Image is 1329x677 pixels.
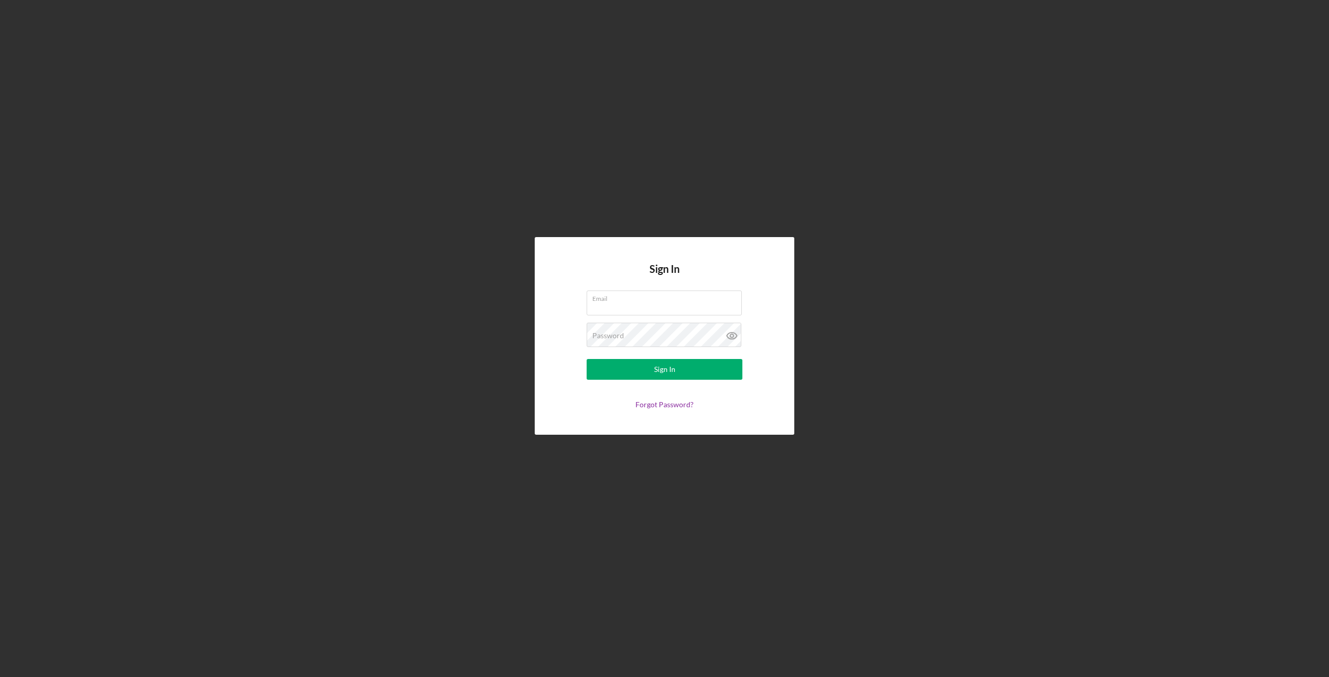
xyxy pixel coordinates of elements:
[635,400,694,409] a: Forgot Password?
[587,359,742,380] button: Sign In
[649,263,680,291] h4: Sign In
[592,291,742,302] label: Email
[654,359,675,380] div: Sign In
[592,331,624,340] label: Password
